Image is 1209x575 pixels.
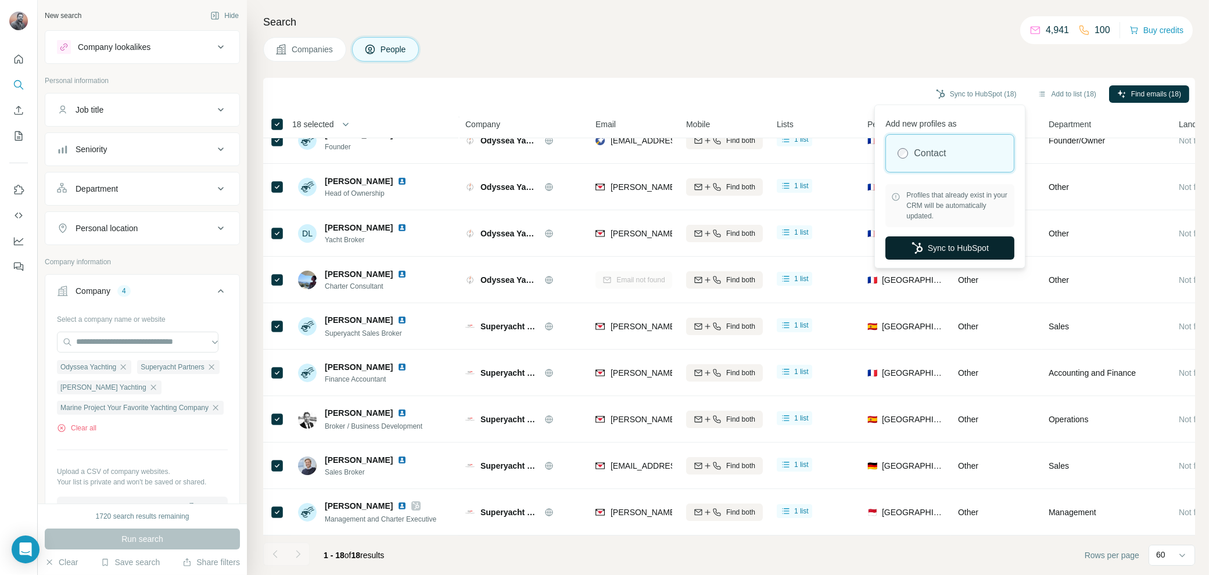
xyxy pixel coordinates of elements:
span: Find both [726,461,755,471]
span: [GEOGRAPHIC_DATA] [882,367,944,379]
button: Share filters [182,556,240,568]
span: Other [958,368,978,378]
span: [GEOGRAPHIC_DATA] [882,321,944,332]
p: Personal information [45,76,240,86]
img: LinkedIn logo [397,315,407,325]
span: 1 list [794,274,809,284]
span: [PERSON_NAME][EMAIL_ADDRESS][DOMAIN_NAME] [611,508,815,517]
span: [PERSON_NAME][EMAIL_ADDRESS][PERSON_NAME][DOMAIN_NAME] [611,182,882,192]
label: Contact [914,146,946,160]
span: Sales Broker [325,467,421,477]
span: 🇫🇷 [867,367,877,379]
span: 18 [351,551,361,560]
button: Feedback [9,256,28,277]
div: Personal location [76,222,138,234]
img: LinkedIn logo [397,455,407,465]
img: LinkedIn logo [397,501,407,511]
img: Avatar [298,271,317,289]
button: Find both [686,411,763,428]
span: Find both [726,275,755,285]
span: [GEOGRAPHIC_DATA] [882,460,944,472]
img: LinkedIn logo [397,177,407,186]
span: 🇫🇷 [867,274,877,286]
img: Logo of Superyacht Partners [465,415,475,424]
button: Department [45,175,239,203]
span: Sales [1049,321,1069,332]
div: Job title [76,104,103,116]
span: [PERSON_NAME] [325,500,393,512]
span: 1 list [794,459,809,470]
span: [PERSON_NAME] [325,314,393,326]
span: [GEOGRAPHIC_DATA] [882,506,944,518]
span: [PERSON_NAME] [325,175,393,187]
img: Logo of Odyssea Yachting [465,275,475,285]
span: Company [465,118,500,130]
span: Superyacht Partners [480,367,539,379]
span: Department [1049,118,1091,130]
button: Find both [686,271,763,289]
span: Personal location [867,118,930,130]
span: [PERSON_NAME][EMAIL_ADDRESS][PERSON_NAME][DOMAIN_NAME] [611,229,882,238]
span: Founder [325,142,421,152]
button: Find emails (18) [1109,85,1189,103]
span: 1 - 18 [324,551,345,560]
div: Seniority [76,143,107,155]
img: Logo of Odyssea Yachting [465,136,475,145]
p: Add new profiles as [885,113,1014,130]
img: Avatar [9,12,28,30]
span: results [324,551,384,560]
button: Use Surfe on LinkedIn [9,179,28,200]
img: Avatar [298,317,317,336]
img: Logo of Superyacht Partners [465,508,475,517]
span: [GEOGRAPHIC_DATA] [882,414,944,425]
button: Seniority [45,135,239,163]
span: Broker / Business Development [325,422,422,430]
span: Marine Project Your Favorite Yachting Company [60,402,209,413]
button: Dashboard [9,231,28,251]
span: 18 selected [292,118,334,130]
div: Department [76,183,118,195]
span: Other [1049,181,1069,193]
span: Head of Ownership [325,188,421,199]
img: Logo of Odyssea Yachting [465,182,475,192]
button: Search [9,74,28,95]
button: Buy credits [1129,22,1183,38]
span: [PERSON_NAME] [325,222,393,233]
span: [PERSON_NAME][EMAIL_ADDRESS][DOMAIN_NAME] [611,415,815,424]
span: Management [1049,506,1096,518]
span: 🇫🇷 [867,228,877,239]
span: Operations [1049,414,1088,425]
span: Find both [726,321,755,332]
span: 🇫🇷 [867,135,877,146]
button: Find both [686,457,763,475]
button: Enrich CSV [9,100,28,121]
img: Logo of Odyssea Yachting [465,229,475,238]
p: Upload a CSV of company websites. [57,466,228,477]
span: Charter Consultant [325,281,421,292]
span: Other [1049,228,1069,239]
span: [PERSON_NAME] Yachting [60,382,146,393]
div: Company lookalikes [78,41,150,53]
button: Hide [202,7,247,24]
span: Find both [726,414,755,425]
button: Find both [686,364,763,382]
button: Clear all [57,423,96,433]
p: Your list is private and won't be saved or shared. [57,477,228,487]
p: 60 [1156,549,1165,560]
span: Other [958,322,978,331]
span: Superyacht Partners [141,362,204,372]
p: 100 [1095,23,1110,37]
button: Company4 [45,277,239,310]
img: LinkedIn logo [397,408,407,418]
button: Quick start [9,49,28,70]
div: 4 [117,286,131,296]
img: provider findymail logo [595,460,605,472]
span: Superyacht Partners [480,506,539,518]
span: People [381,44,407,55]
span: Odyssea Yachting [480,135,539,146]
button: Personal location [45,214,239,242]
img: LinkedIn logo [397,223,407,232]
img: provider findymail logo [595,367,605,379]
span: Email [595,118,616,130]
img: Logo of Superyacht Partners [465,322,475,331]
